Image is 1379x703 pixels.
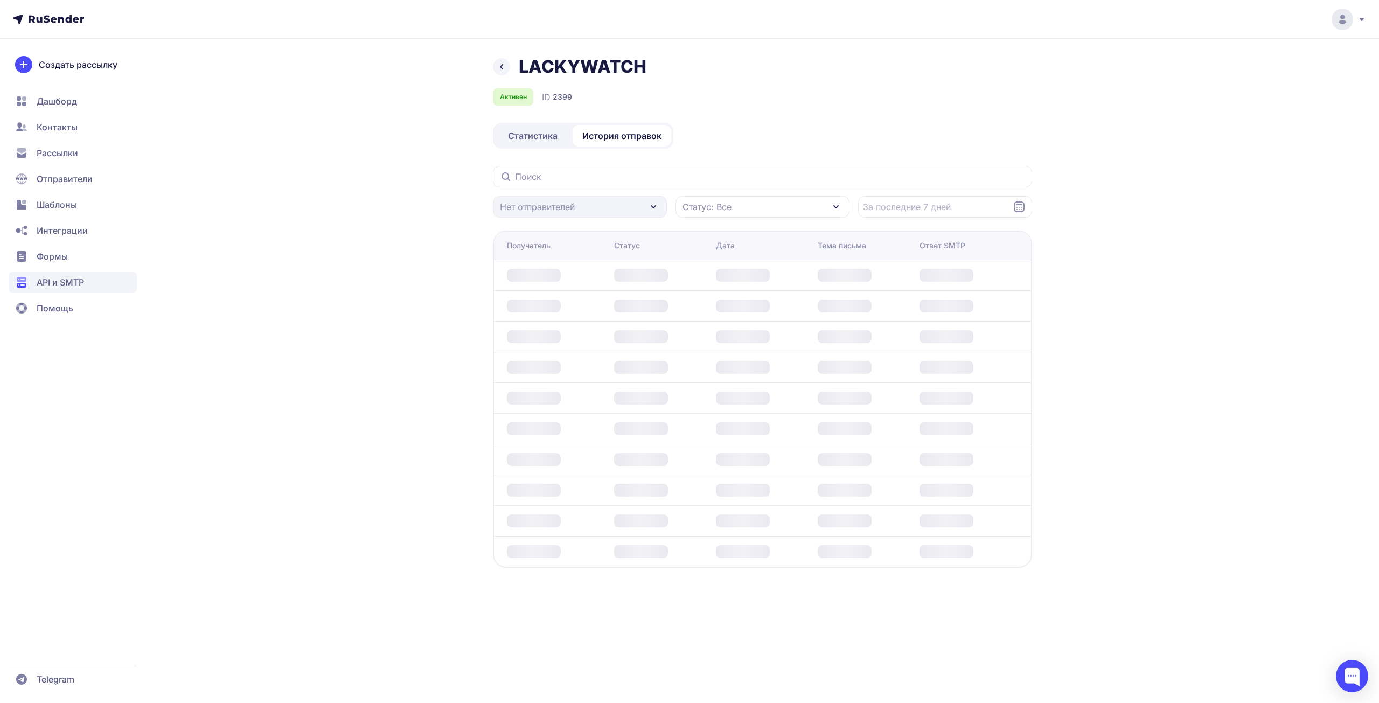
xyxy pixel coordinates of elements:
[508,129,558,142] span: Статистика
[716,240,735,251] div: Дата
[542,91,572,103] div: ID
[37,95,77,108] span: Дашборд
[920,240,965,251] div: Ответ SMTP
[37,302,73,315] span: Помощь
[37,276,84,289] span: API и SMTP
[37,172,93,185] span: Отправители
[519,56,646,78] h1: LACKYWATCH
[553,92,572,102] span: 2399
[495,125,570,147] a: Статистика
[9,669,137,690] a: Telegram
[500,93,527,101] span: Активен
[37,121,78,134] span: Контакты
[818,240,866,251] div: Тема письма
[573,125,671,147] a: История отправок
[614,240,640,251] div: Статус
[493,166,1032,187] input: Поиск
[582,129,661,142] span: История отправок
[682,200,732,213] span: Статус: Все
[39,58,117,71] span: Создать рассылку
[37,198,77,211] span: Шаблоны
[37,147,78,159] span: Рассылки
[37,224,88,237] span: Интеграции
[507,240,551,251] div: Получатель
[858,196,1032,218] input: Datepicker input
[37,250,68,263] span: Формы
[37,673,74,686] span: Telegram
